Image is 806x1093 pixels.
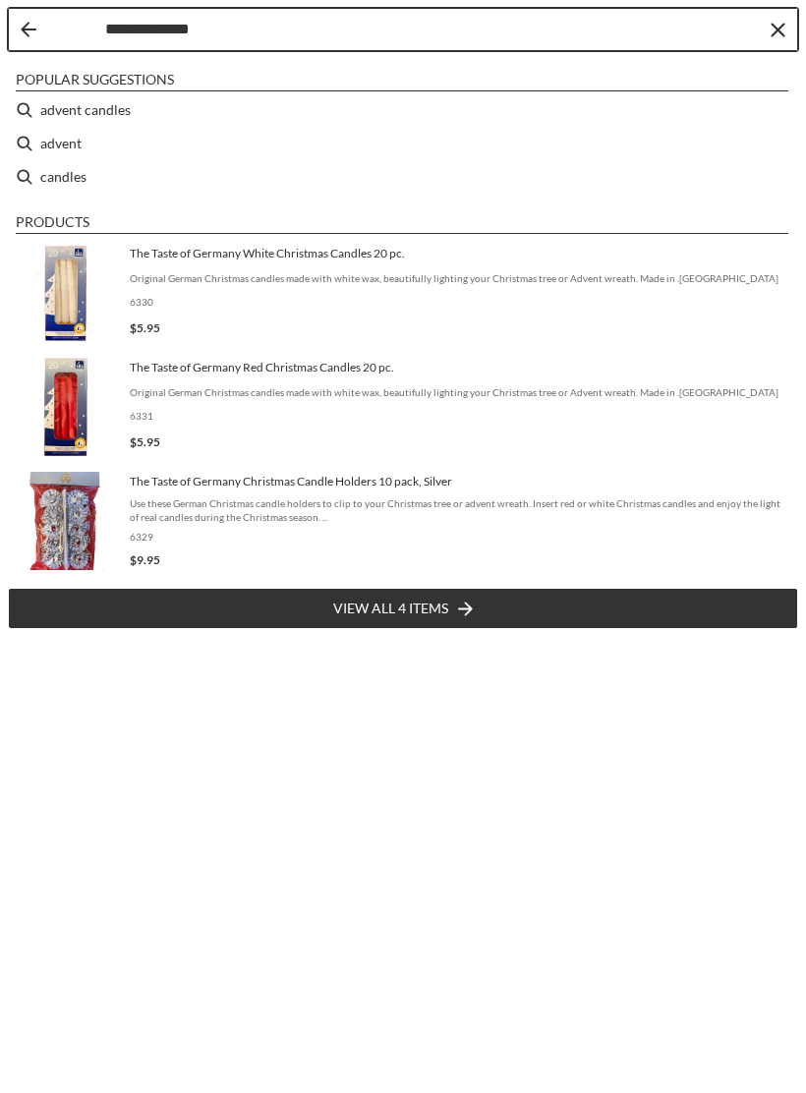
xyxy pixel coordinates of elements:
[333,598,448,619] span: View all 4 items
[130,552,160,567] span: $9.95
[8,588,798,629] li: View all 4 items
[130,496,790,524] span: Use these German Christmas candle holders to clip to your Christmas tree or advent wreath. Insert...
[130,295,790,309] span: 6330
[16,358,790,456] a: The Taste of Germany Red Christmas Candles 20 pc.Original German Christmas candles made with whit...
[130,530,790,544] span: 6329
[130,320,160,335] span: $5.95
[8,464,798,578] li: The Taste of Germany Christmas Candle Holders 10 pack, Silver
[130,246,790,261] span: The Taste of Germany White Christmas Candles 20 pc.
[130,271,790,285] span: Original German Christmas candles made with white wax, beautifully lighting your Christmas tree o...
[8,236,798,350] li: The Taste of Germany White Christmas Candles 20 pc.
[16,244,790,342] a: The Taste of Germany White Christmas Candles 20 pc.Original German Christmas candles made with wh...
[8,127,798,160] li: advent
[8,93,798,127] li: advent candles
[130,474,790,489] span: The Taste of Germany Christmas Candle Holders 10 pack, Silver
[16,71,788,91] li: Popular suggestions
[130,360,790,375] span: The Taste of Germany Red Christmas Candles 20 pc.
[16,472,790,570] a: The Taste of Germany Christmas Candle Holders 10 pack, SilverUse these German Christmas candle ho...
[130,385,790,399] span: Original German Christmas candles made with white wax, beautifully lighting your Christmas tree o...
[8,160,798,194] li: candles
[8,350,798,464] li: The Taste of Germany Red Christmas Candles 20 pc.
[130,409,790,423] span: 6331
[768,20,787,39] button: Clear
[21,22,36,37] button: Back
[16,213,788,234] li: Products
[130,434,160,449] span: $5.95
